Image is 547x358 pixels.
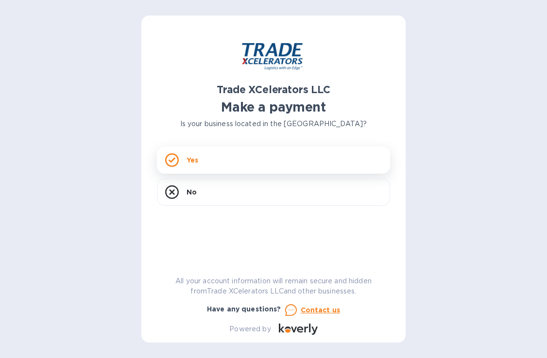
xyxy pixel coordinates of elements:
[207,305,281,313] b: Have any questions?
[187,187,197,197] p: No
[157,99,390,115] h1: Make a payment
[157,119,390,129] p: Is your business located in the [GEOGRAPHIC_DATA]?
[157,276,390,296] p: All your account information will remain secure and hidden from Trade XCelerators LLC and other b...
[229,324,271,334] p: Powered by
[301,306,341,314] u: Contact us
[217,83,330,96] b: Trade XCelerators LLC
[187,155,198,165] p: Yes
